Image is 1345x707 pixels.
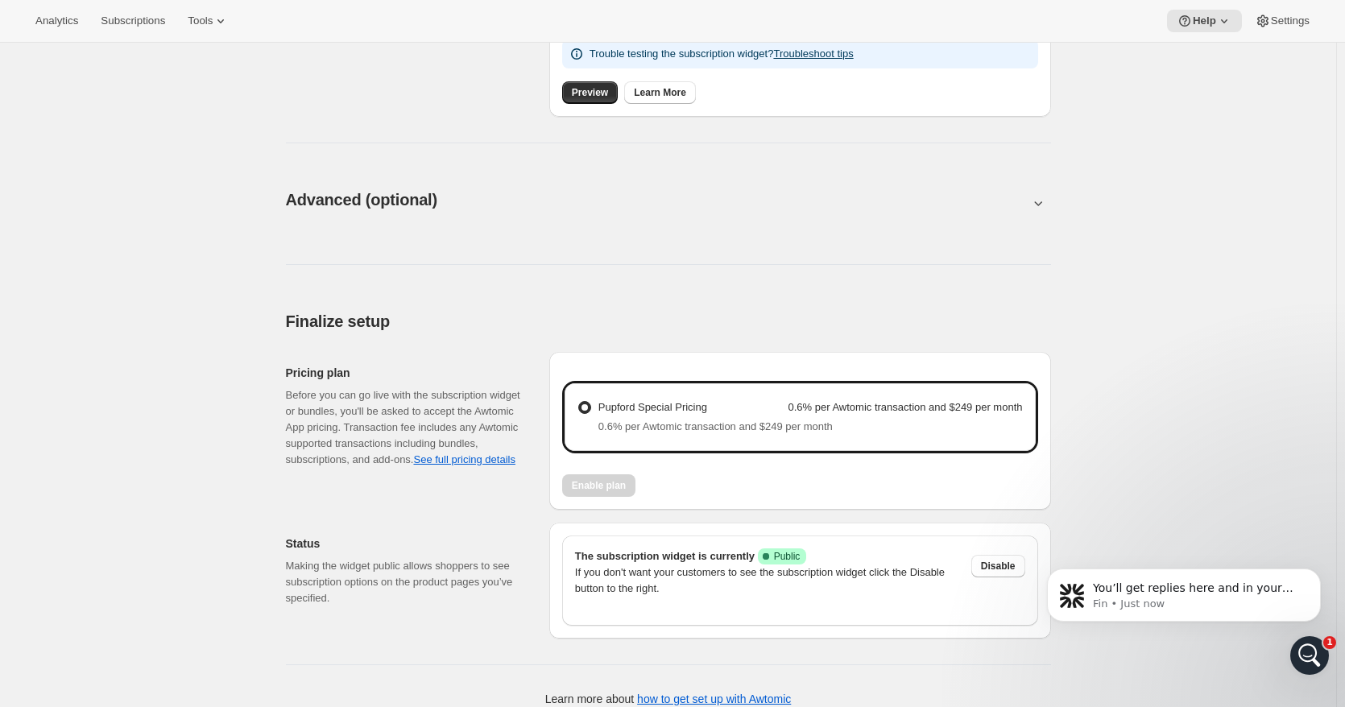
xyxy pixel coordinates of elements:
[286,558,524,606] p: Making the widget public allows shoppers to see subscription options on the product pages you’ve ...
[101,14,165,27] span: Subscriptions
[773,48,853,60] a: Troubleshoot tips
[575,550,807,562] span: The subscription widget is currently
[637,693,791,705] a: how to get set up with Awtomic
[286,387,524,468] div: Before you can go live with the subscription widget or bundles, you'll be asked to accept the Awt...
[1290,636,1329,675] iframe: Intercom live chat
[590,46,854,62] p: Trouble testing the subscription widget?
[634,86,686,99] span: Learn More
[788,401,1023,413] strong: 0.6% per Awtomic transaction and $249 per month
[188,14,213,27] span: Tools
[1167,10,1242,32] button: Help
[286,535,524,552] h2: Status
[35,14,78,27] span: Analytics
[26,10,88,32] button: Analytics
[1193,14,1216,27] span: Help
[1271,14,1310,27] span: Settings
[1323,636,1336,649] span: 1
[1245,10,1319,32] button: Settings
[575,564,958,597] p: If you don't want your customers to see the subscription widget click the Disable button to the r...
[624,81,696,104] a: Learn More
[1023,535,1345,664] iframe: Intercom notifications message
[774,550,801,563] span: Public
[286,365,524,381] h2: Pricing plan
[413,453,515,465] a: See full pricing details
[286,191,437,209] span: Advanced (optional)
[981,560,1016,573] span: Disable
[562,81,618,104] a: Preview
[598,401,707,413] span: Pupford Special Pricing
[545,691,792,707] p: Learn more about
[572,86,608,99] span: Preview
[178,10,238,32] button: Tools
[286,312,390,330] span: Finalize setup
[598,420,833,432] span: 0.6% per Awtomic transaction and $249 per month
[91,10,175,32] button: Subscriptions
